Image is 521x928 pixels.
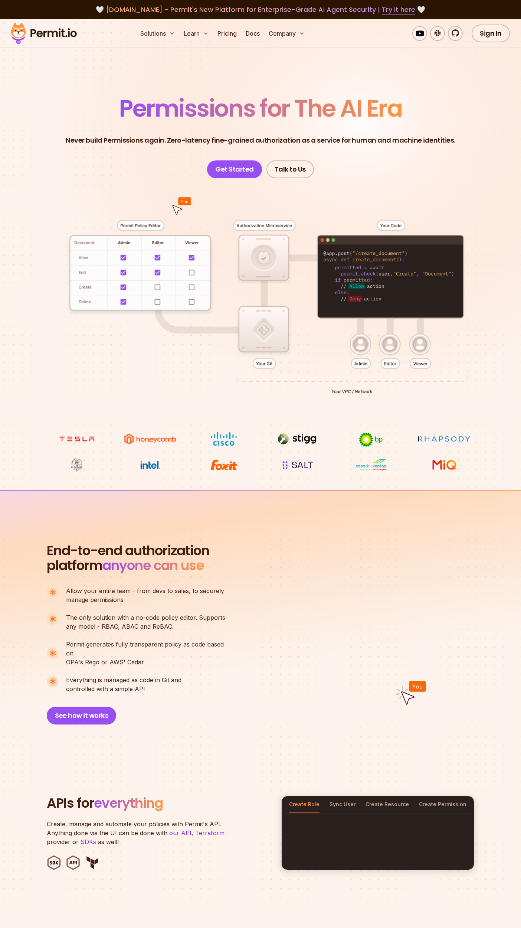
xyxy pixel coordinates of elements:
[66,135,455,146] p: Never build Permissions again. Zero-latency fine-grained authorization as a service for human and...
[269,432,325,446] img: Stigg
[269,458,325,472] img: salt
[366,796,409,813] button: Create Resource
[343,458,399,472] img: Casa dos Ventos
[7,21,80,46] img: Permit logo
[243,26,263,41] a: Docs
[137,26,178,41] button: Solutions
[196,458,252,472] img: Foxit
[106,5,415,14] span: [DOMAIN_NAME] - Permit's New Platform for Enterprise-Grade AI Agent Security |
[66,640,232,658] span: Permit generates fully transparent policy as code based on
[214,26,240,41] a: Pricing
[47,543,209,573] h2: platform
[66,586,224,595] span: Allow your entire team - from devs to sales, to securely
[266,26,308,41] button: Company
[169,829,191,837] a: our API
[49,432,105,446] img: tesla
[66,613,225,631] p: any model - RBAC, ABAC and ReBAC.
[266,160,314,178] a: Talk to Us
[94,794,163,813] span: everything
[472,25,510,42] a: Sign In
[102,556,204,575] span: anyone can use
[416,432,472,446] img: Rhapsody Health
[47,543,209,558] span: End-to-end authorization
[18,4,503,15] div: 🤍 🤍
[66,613,225,622] span: The only solution with a no-code policy editor. Supports
[122,432,178,446] img: Honeycomb
[66,675,181,693] p: controlled with a simple API
[207,160,262,178] a: Get Started
[47,796,272,811] h2: APIs for
[196,432,252,446] img: Cisco
[66,586,224,604] p: manage permissions
[119,92,402,125] span: Permissions for The AI Era
[66,675,181,684] span: Everything is managed as code in Git and
[122,458,178,472] img: Intel
[66,640,232,667] p: OPA's Rego or AWS' Cedar
[47,707,116,725] button: See how it works
[343,432,399,447] img: bp
[419,796,466,813] button: Create Permission
[289,796,320,813] button: Create Role
[47,820,232,846] p: Create, manage and automate your policies with Permit's API. Anything done via the UI can be done...
[419,459,469,471] img: MIQ
[382,5,415,14] a: Try it here
[195,829,225,837] a: Terraform
[49,458,105,472] img: Maricopa County Recorder\'s Office
[81,838,96,846] a: SDKs
[181,26,212,41] button: Learn
[330,796,355,813] button: Sync User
